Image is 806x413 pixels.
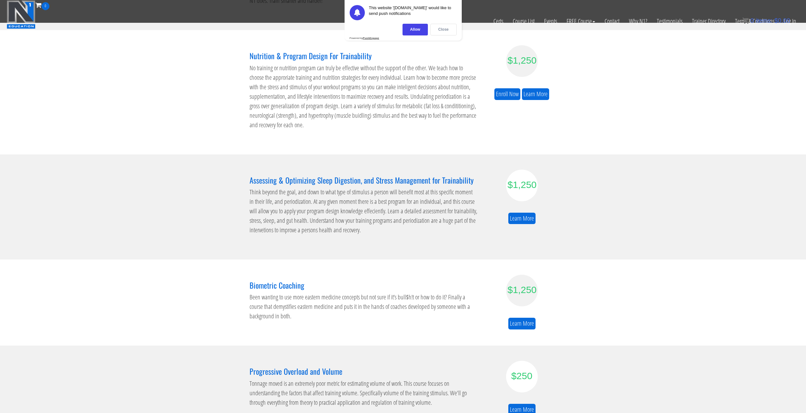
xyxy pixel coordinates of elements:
div: $1,250 [508,178,536,192]
div: $1,250 [508,53,536,67]
div: $250 [508,369,536,383]
div: This website '[DOMAIN_NAME]' would like to send push notifications [369,5,457,20]
a: Testimonials [652,10,687,32]
h3: Nutrition & Program Design For Trainability [250,52,478,60]
div: Powered by [350,37,379,40]
a: Learn More [508,213,536,224]
a: Certs [489,10,508,32]
a: FREE Course [562,10,600,32]
p: Think beyond the goal, and down to what type of stimulus a person will benefit most at this speci... [250,187,478,235]
a: 0 items: $0.00 [742,17,790,24]
a: Learn More [508,318,536,329]
h3: Assessing & Optimizing Sleep Digestion, and Stress Management for Trainability [250,176,478,184]
strong: PushEngage [363,37,379,40]
a: Log In [779,10,801,32]
span: 0 [41,2,49,10]
a: Events [539,10,562,32]
p: No training or nutrition program can truly be effective without the support of the other. We teac... [250,63,478,130]
p: Been wanting to use more eastern medicine concepts but not sure if it’s bull$h!t or how to do it?... [250,292,478,321]
span: items: [756,17,772,24]
img: n1-education [7,0,35,29]
a: Why N1? [624,10,652,32]
bdi: 0.00 [774,17,790,24]
a: Course List [508,10,539,32]
h3: Progressive Overload and Volume [250,367,478,375]
div: Allow [403,24,428,35]
h3: Biometric Coaching [250,281,478,289]
a: 0 [35,1,49,9]
span: 0 [750,17,754,24]
div: $1,250 [508,283,536,297]
a: Trainer Directory [687,10,730,32]
p: Tonnage moved is an extremely poor metric for estimating volume of work. This course focuses on u... [250,379,478,407]
div: Close [430,24,457,35]
a: Contact [600,10,624,32]
a: Learn More [522,88,549,100]
span: $ [774,17,778,24]
a: Terms & Conditions [730,10,779,32]
img: icon11.png [742,17,749,24]
a: Enroll Now [494,88,520,100]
